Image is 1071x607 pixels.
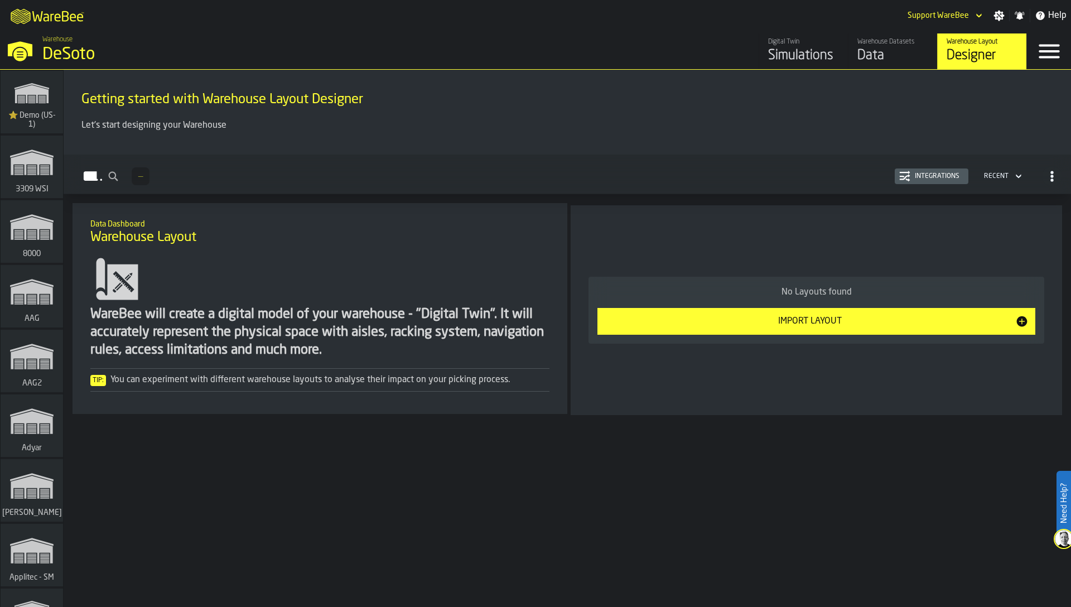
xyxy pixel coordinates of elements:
div: DropdownMenuValue-4 [980,170,1024,183]
a: link-to-/wh/i/862141b4-a92e-43d2-8b2b-6509793ccc83/simulations [1,394,63,459]
a: link-to-/wh/i/d1ef1afb-ce11-4124-bdae-ba3d01893ec0/simulations [1,136,63,200]
a: link-to-/wh/i/53489ce4-9a4e-4130-9411-87a947849922/simulations [759,33,848,69]
div: Digital Twin [768,38,839,46]
span: Warehouse [42,36,73,44]
label: button-toggle-Help [1030,9,1071,22]
span: 8000 [21,249,43,258]
div: ItemListCard- [571,205,1062,415]
span: ⭐ Demo (US-1) [5,111,59,129]
a: link-to-/wh/i/103622fe-4b04-4da1-b95f-2619b9c959cc/simulations [1,71,63,136]
a: link-to-/wh/i/b2e041e4-2753-4086-a82a-958e8abdd2c7/simulations [1,200,63,265]
span: AAG [22,314,42,323]
div: title-Getting started with Warehouse Layout Designer [73,79,1062,119]
span: AAG2 [20,379,44,388]
a: link-to-/wh/i/53489ce4-9a4e-4130-9411-87a947849922/data [848,33,937,69]
div: DropdownMenuValue-Support WareBee [908,11,969,20]
span: Adyar [20,444,44,452]
a: link-to-/wh/i/ba0ffe14-8e36-4604-ab15-0eac01efbf24/simulations [1,330,63,394]
div: title-Warehouse Layout [81,212,558,252]
button: button-Integrations [895,168,968,184]
label: button-toggle-Notifications [1010,10,1030,21]
div: Designer [947,47,1017,65]
div: Warehouse Datasets [857,38,928,46]
div: ButtonLoadMore-Load More-Prev-First-Last [127,167,154,185]
h2: Sub Title [90,218,549,229]
h2: Sub Title [81,89,1053,91]
div: WareBee will create a digital model of your warehouse - "Digital Twin". It will accurately repres... [90,306,549,359]
div: DropdownMenuValue-Support WareBee [903,9,985,22]
div: Simulations [768,47,839,65]
label: button-toggle-Settings [989,10,1009,21]
span: Getting started with Warehouse Layout Designer [81,91,363,109]
a: link-to-/wh/i/662479f8-72da-4751-a936-1d66c412adb4/simulations [1,524,63,589]
button: button-Import Layout [597,308,1035,335]
div: ItemListCard- [64,70,1071,155]
div: Import Layout [604,315,1015,328]
div: Integrations [910,172,964,180]
span: — [138,172,143,180]
div: Data [857,47,928,65]
div: You can experiment with different warehouse layouts to analyse their impact on your picking process. [90,373,549,387]
span: Warehouse Layout [90,229,196,247]
span: 3309 WSI [13,185,51,194]
div: DeSoto [42,45,344,65]
div: DropdownMenuValue-4 [984,172,1009,180]
div: No Layouts found [597,286,1035,299]
h2: button-Layouts [64,155,1071,194]
a: link-to-/wh/i/72fe6713-8242-4c3c-8adf-5d67388ea6d5/simulations [1,459,63,524]
a: link-to-/wh/i/27cb59bd-8ba0-4176-b0f1-d82d60966913/simulations [1,265,63,330]
div: ItemListCard- [73,203,567,414]
a: link-to-/wh/i/53489ce4-9a4e-4130-9411-87a947849922/designer [937,33,1026,69]
span: Tip: [90,375,106,386]
p: Let's start designing your Warehouse [81,119,1053,132]
span: Help [1048,9,1067,22]
span: Applitec - SM [7,573,56,582]
div: Warehouse Layout [947,38,1017,46]
label: button-toggle-Menu [1027,33,1071,69]
label: Need Help? [1058,472,1070,534]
